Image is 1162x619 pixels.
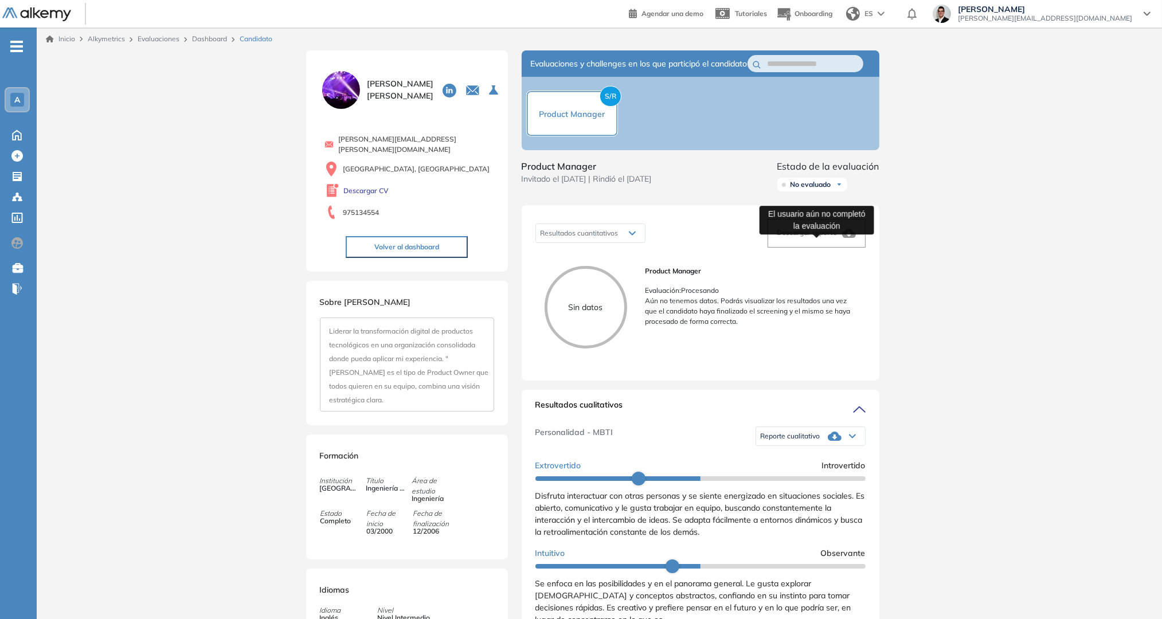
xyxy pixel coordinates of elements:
[878,11,885,16] img: arrow
[320,585,350,595] span: Idiomas
[366,483,405,493] span: Ingeniería Civil Informatica
[535,399,623,417] span: Resultados cualitativos
[346,236,468,258] button: Volver al dashboard
[46,34,75,44] a: Inicio
[378,605,431,616] span: Nivel
[791,180,831,189] span: No evaluado
[522,173,652,185] span: Invitado el [DATE] | Rindió el [DATE]
[320,516,359,526] span: Completo
[320,476,366,486] span: Institución
[320,508,366,519] span: Estado
[88,34,125,43] span: Alkymetrics
[320,605,341,616] span: Idioma
[2,7,71,22] img: Logo
[776,2,832,26] button: Onboarding
[412,476,457,496] span: Área de estudio
[629,6,703,19] a: Agendar una demo
[821,547,866,559] span: Observante
[777,159,879,173] span: Estado de la evaluación
[531,58,748,70] span: Evaluaciones y challenges en los que participó el candidato
[760,206,874,234] div: El usuario aún no completó la evaluación
[761,432,820,441] span: Reporte cualitativo
[641,9,703,18] span: Agendar una demo
[320,69,362,111] img: PROFILE_MENU_LOGO_USER
[539,109,605,119] span: Product Manager
[344,186,389,196] a: Descargar CV
[822,460,866,472] span: Introvertido
[645,285,856,296] p: Evaluación : Procesando
[192,34,227,43] a: Dashboard
[138,34,179,43] a: Evaluaciones
[535,460,581,472] span: Extrovertido
[10,45,23,48] i: -
[836,181,843,188] img: Ícono de flecha
[413,526,452,536] span: 12/2006
[645,266,856,276] span: Product Manager
[535,547,565,559] span: Intuitivo
[14,95,20,104] span: A
[240,34,272,44] span: Candidato
[320,450,359,461] span: Formación
[846,7,860,21] img: world
[366,476,412,486] span: Título
[320,483,359,493] span: [GEOGRAPHIC_DATA] INACAP
[367,78,433,102] span: [PERSON_NAME] [PERSON_NAME]
[522,159,652,173] span: Product Manager
[864,9,873,19] span: ES
[958,14,1132,23] span: [PERSON_NAME][EMAIL_ADDRESS][DOMAIN_NAME]
[338,134,494,155] span: [PERSON_NAME][EMAIL_ADDRESS][PERSON_NAME][DOMAIN_NAME]
[958,5,1132,14] span: [PERSON_NAME]
[412,493,451,504] span: Ingeniería
[343,207,379,218] span: 975134554
[795,9,832,18] span: Onboarding
[413,508,459,529] span: Fecha de finalización
[366,526,405,536] span: 03/2000
[330,327,489,404] span: Liderar la transformación digital de productos tecnológicos en una organización consolidada donde...
[600,86,621,107] span: S/R
[320,297,411,307] span: Sobre [PERSON_NAME]
[535,426,613,446] span: Personalidad - MBTI
[547,301,624,314] p: Sin datos
[735,9,767,18] span: Tutoriales
[343,164,490,174] span: [GEOGRAPHIC_DATA], [GEOGRAPHIC_DATA]
[645,296,856,327] p: Aún no tenemos datos. Podrás visualizar los resultados una vez que el candidato haya finalizado e...
[535,491,865,537] span: Disfruta interactuar con otras personas y se siente energizado en situaciones sociales. Es abiert...
[366,508,412,529] span: Fecha de inicio
[541,229,619,237] span: Resultados cuantitativos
